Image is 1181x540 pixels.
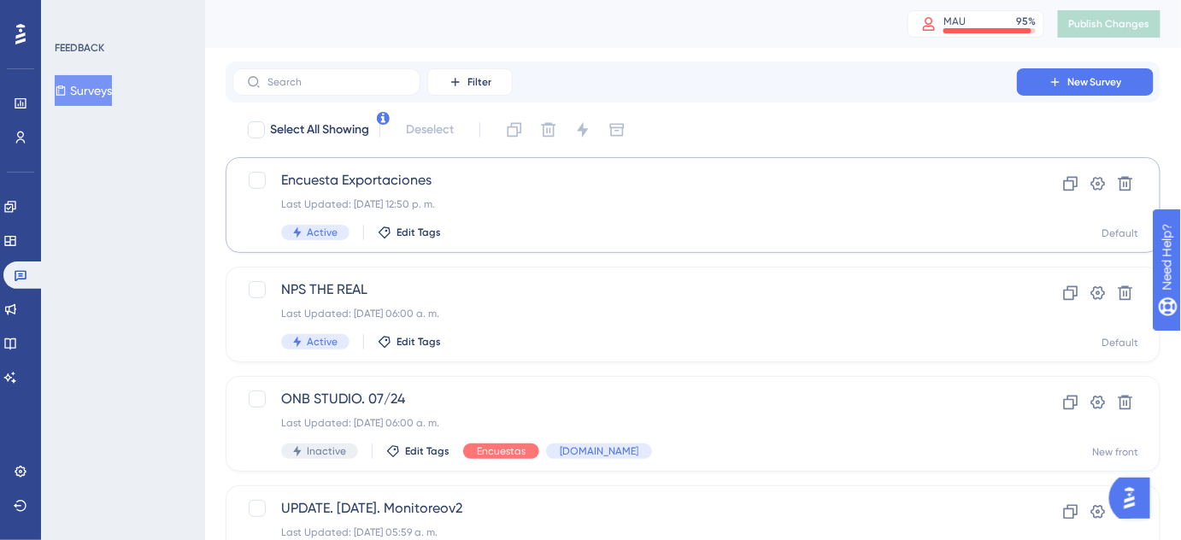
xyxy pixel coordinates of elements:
[378,226,441,239] button: Edit Tags
[55,41,104,55] div: FEEDBACK
[307,444,346,458] span: Inactive
[281,170,968,191] span: Encuesta Exportaciones
[1102,336,1139,349] div: Default
[281,307,968,320] div: Last Updated: [DATE] 06:00 a. m.
[1017,68,1154,96] button: New Survey
[405,444,449,458] span: Edit Tags
[397,226,441,239] span: Edit Tags
[307,335,338,349] span: Active
[281,279,968,300] span: NPS THE REAL
[1016,15,1036,28] div: 95 %
[378,335,441,349] button: Edit Tags
[40,4,107,25] span: Need Help?
[467,75,491,89] span: Filter
[391,114,469,145] button: Deselect
[477,444,526,458] span: Encuestas
[281,197,968,211] div: Last Updated: [DATE] 12:50 p. m.
[1067,75,1122,89] span: New Survey
[427,68,513,96] button: Filter
[406,120,454,140] span: Deselect
[281,389,968,409] span: ONB STUDIO. 07/24
[1109,472,1160,524] iframe: UserGuiding AI Assistant Launcher
[270,120,369,140] span: Select All Showing
[55,75,112,106] button: Surveys
[1093,445,1139,459] div: New front
[943,15,966,28] div: MAU
[281,525,968,539] div: Last Updated: [DATE] 05:59 a. m.
[1102,226,1139,240] div: Default
[1058,10,1160,38] button: Publish Changes
[1068,17,1150,31] span: Publish Changes
[281,498,968,519] span: UPDATE. [DATE]. Monitoreov2
[307,226,338,239] span: Active
[386,444,449,458] button: Edit Tags
[267,76,406,88] input: Search
[397,335,441,349] span: Edit Tags
[281,416,968,430] div: Last Updated: [DATE] 06:00 a. m.
[560,444,638,458] span: [DOMAIN_NAME]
